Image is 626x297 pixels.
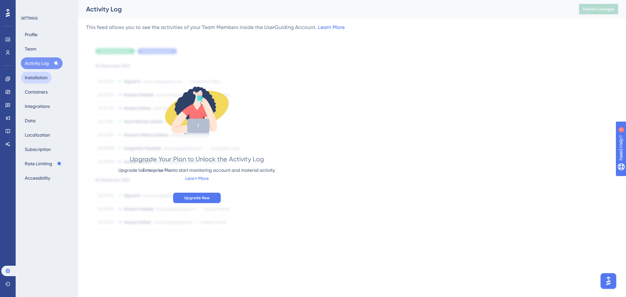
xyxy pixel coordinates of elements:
button: Team [21,43,40,55]
button: Localization [21,129,54,141]
div: This feed allows you to see the activities of your Team Members inside the UserGuiding Account. [86,23,345,31]
span: Upgrade Now [184,195,210,200]
button: Rate Limiting [21,158,66,170]
div: Upgrade to to start monitoring account and material activity. [118,166,276,174]
button: Publish Changes [579,4,618,14]
div: 3 [45,3,47,8]
a: Learn More [185,176,209,181]
span: Need Help? [15,2,41,9]
button: Data [21,115,39,126]
div: Upgrade Your Plan to Unlock the Activity Log [130,155,264,164]
a: Learn More [318,24,345,30]
span: Enterprise Plan [142,168,173,173]
button: Activity Log [21,57,63,69]
button: Containers [21,86,52,98]
div: SETTINGS [21,16,74,21]
span: Publish Changes [583,7,614,12]
button: Upgrade Now [173,193,221,203]
button: Integrations [21,100,54,112]
iframe: UserGuiding AI Assistant Launcher [599,271,618,291]
button: Installation [21,72,52,83]
button: Subscription [21,143,55,155]
div: Activity Log [86,5,563,14]
button: Profile [21,29,41,40]
button: Accessibility [21,172,54,184]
